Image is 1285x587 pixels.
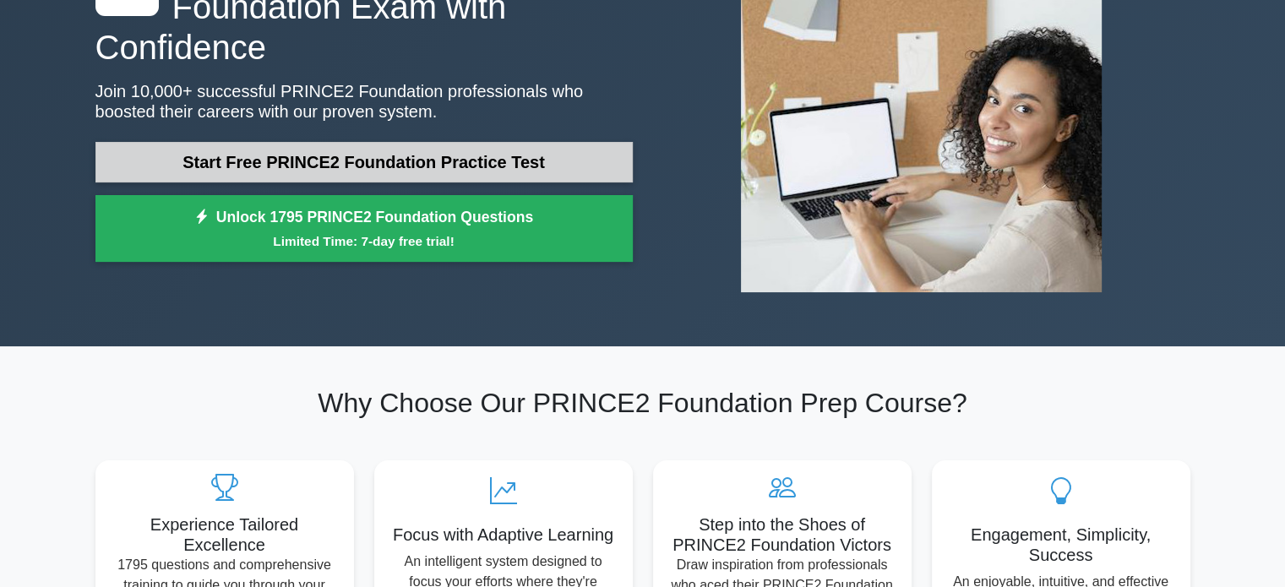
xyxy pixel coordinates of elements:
a: Start Free PRINCE2 Foundation Practice Test [95,142,633,182]
p: Join 10,000+ successful PRINCE2 Foundation professionals who boosted their careers with our prove... [95,81,633,122]
h5: Focus with Adaptive Learning [388,524,619,545]
h2: Why Choose Our PRINCE2 Foundation Prep Course? [95,387,1190,419]
h5: Engagement, Simplicity, Success [945,524,1177,565]
h5: Experience Tailored Excellence [109,514,340,555]
a: Unlock 1795 PRINCE2 Foundation QuestionsLimited Time: 7-day free trial! [95,195,633,263]
small: Limited Time: 7-day free trial! [117,231,612,251]
h5: Step into the Shoes of PRINCE2 Foundation Victors [667,514,898,555]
